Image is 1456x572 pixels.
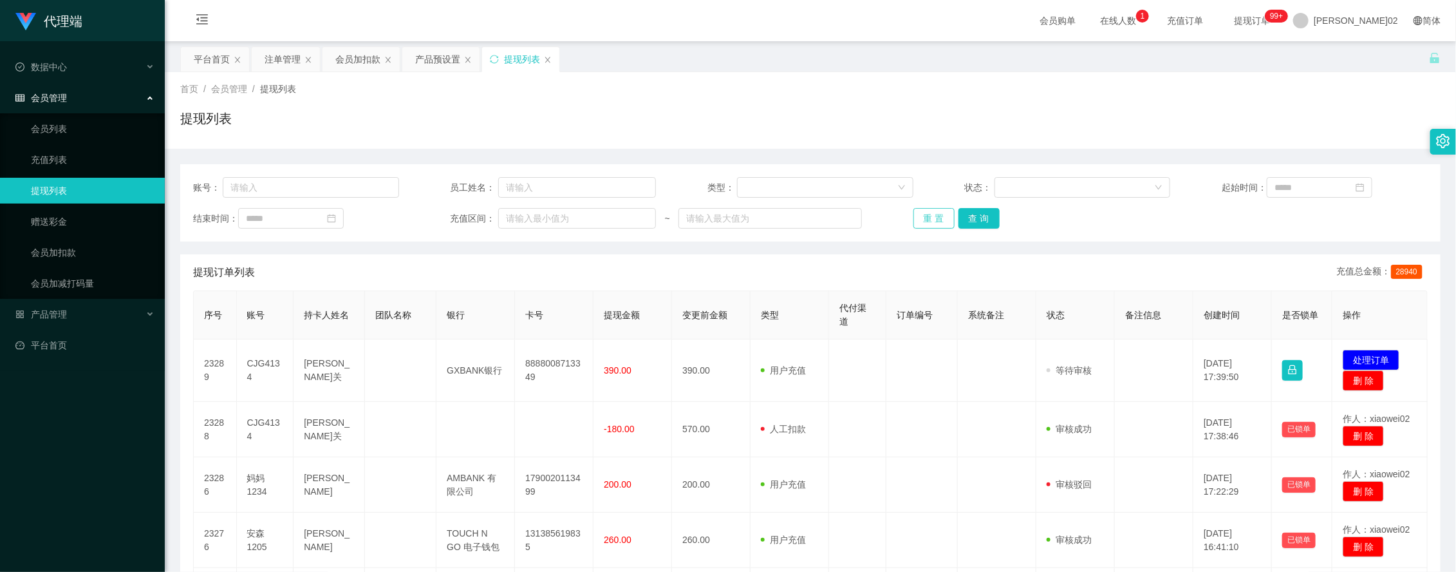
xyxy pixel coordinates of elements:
[294,402,365,457] td: [PERSON_NAME]关
[193,212,238,225] span: 结束时间：
[1141,10,1145,23] p: 1
[1100,15,1136,26] font: 在线人数
[31,93,67,103] font: 会员管理
[958,208,1000,229] button: 查 询
[223,177,399,198] input: 请输入
[237,457,294,513] td: 妈妈1234
[464,56,472,64] i: 图标： 关闭
[44,1,82,42] h1: 代理端
[770,424,806,434] font: 人工扣款
[1056,535,1092,545] font: 审核成功
[384,56,392,64] i: 图标： 关闭
[1047,310,1065,320] span: 状态
[604,310,640,320] span: 提现金额
[1167,15,1203,26] font: 充值订单
[15,310,24,319] i: 图标： AppStore-O
[1193,513,1272,568] td: [DATE] 16:41:10
[515,339,593,402] td: 8888008713349
[1414,16,1423,25] i: 图标： global
[1204,310,1240,320] span: 创建时间
[194,339,237,402] td: 23289
[1282,360,1303,381] button: 图标： 锁
[204,310,222,320] span: 序号
[1343,537,1384,557] button: 删 除
[1391,265,1423,279] span: 28940
[1343,524,1410,535] span: 作人：xiaowei02
[1343,310,1361,320] span: 操作
[1343,350,1399,370] button: 处理订单
[294,457,365,513] td: [PERSON_NAME]
[31,147,154,173] a: 充值列表
[194,513,237,568] td: 23276
[15,93,24,102] i: 图标： table
[15,15,82,26] a: 代理端
[1343,414,1410,424] span: 作人：xiaowei02
[604,365,631,376] span: 390.00
[203,84,206,94] span: /
[672,457,751,513] td: 200.00
[234,56,241,64] i: 图标： 关闭
[375,310,411,320] span: 团队名称
[498,177,656,198] input: 请输入
[682,310,727,320] span: 变更前金额
[1193,402,1272,457] td: [DATE] 17:38:46
[15,332,154,358] a: 图标： 仪表板平台首页
[1155,184,1162,193] i: 图标： 向下
[31,62,67,72] font: 数据中心
[237,402,294,457] td: CJG4134
[327,214,336,223] i: 图标： 日历
[1429,52,1441,64] i: 图标： 解锁
[211,84,247,94] span: 会员管理
[770,535,806,545] font: 用户充值
[31,209,154,234] a: 赠送彩金
[770,479,806,490] font: 用户充值
[1282,422,1316,437] button: 已锁单
[436,457,515,513] td: AMBANK 有限公司
[544,56,552,64] i: 图标： 关闭
[31,271,154,296] a: 会员加减打码量
[968,310,1004,320] span: 系统备注
[761,310,779,320] span: 类型
[770,365,806,376] font: 用户充值
[515,457,593,513] td: 1790020113499
[898,184,906,193] i: 图标： 向下
[31,116,154,142] a: 会员列表
[1056,365,1092,376] font: 等待审核
[604,479,631,490] span: 200.00
[1234,15,1270,26] font: 提现订单
[604,535,631,545] span: 260.00
[1343,481,1384,502] button: 删 除
[180,109,232,128] h1: 提现列表
[180,1,224,42] i: 图标： menu-fold
[1282,533,1316,548] button: 已锁单
[180,84,198,94] span: 首页
[1282,310,1318,320] span: 是否锁单
[1282,477,1316,493] button: 已锁单
[1337,266,1391,276] font: 充值总金额：
[193,265,255,280] span: 提现订单列表
[294,339,365,402] td: [PERSON_NAME]关
[15,62,24,71] i: 图标： check-circle-o
[194,47,230,71] div: 平台首页
[237,339,294,402] td: CJG4134
[1193,457,1272,513] td: [DATE] 17:22:29
[237,513,294,568] td: 安森1205
[672,513,751,568] td: 260.00
[252,84,255,94] span: /
[913,208,955,229] button: 重 置
[451,181,499,195] span: 员工姓名：
[31,178,154,204] a: 提现列表
[15,13,36,31] img: logo.9652507e.png
[415,47,460,71] div: 产品预设置
[1343,370,1384,391] button: 删 除
[897,310,933,320] span: 订单编号
[193,181,223,195] span: 账号：
[1136,10,1149,23] sup: 1
[436,339,515,402] td: GXBANK银行
[672,339,751,402] td: 390.00
[490,55,499,64] i: 图标： 同步
[194,457,237,513] td: 23286
[504,47,540,71] div: 提现列表
[31,240,154,265] a: 会员加扣款
[604,424,634,434] span: -180.00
